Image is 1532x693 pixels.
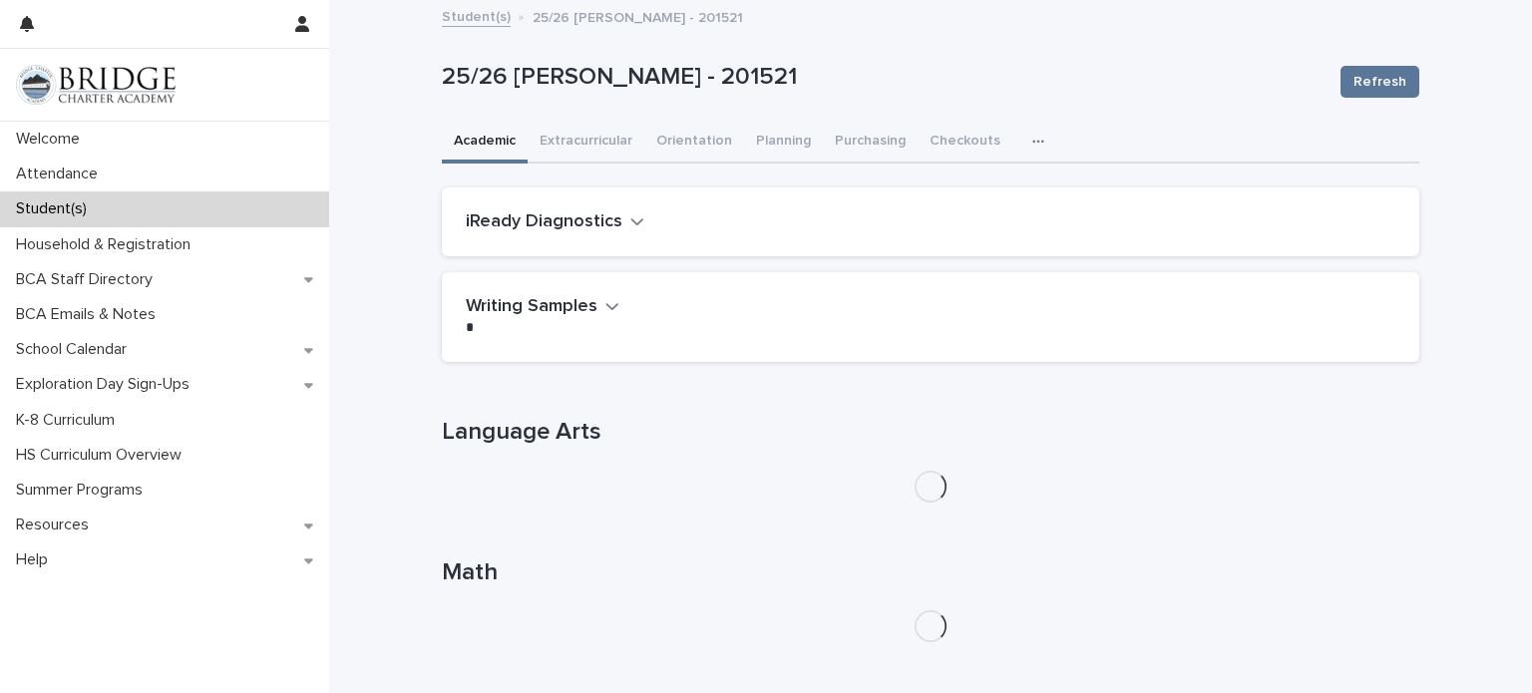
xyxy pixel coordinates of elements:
[442,418,1419,447] h1: Language Arts
[442,558,1419,587] h1: Math
[1340,66,1419,98] button: Refresh
[16,65,176,105] img: V1C1m3IdTEidaUdm9Hs0
[442,63,1325,92] p: 25/26 [PERSON_NAME] - 201521
[8,481,159,500] p: Summer Programs
[823,122,918,164] button: Purchasing
[466,211,622,233] h2: iReady Diagnostics
[8,165,114,183] p: Attendance
[8,340,143,359] p: School Calendar
[8,446,197,465] p: HS Curriculum Overview
[466,296,597,318] h2: Writing Samples
[644,122,744,164] button: Orientation
[8,305,172,324] p: BCA Emails & Notes
[8,516,105,534] p: Resources
[8,235,206,254] p: Household & Registration
[533,5,743,27] p: 25/26 [PERSON_NAME] - 201521
[1353,72,1406,92] span: Refresh
[466,296,619,318] button: Writing Samples
[744,122,823,164] button: Planning
[8,199,103,218] p: Student(s)
[8,550,64,569] p: Help
[8,411,131,430] p: K-8 Curriculum
[528,122,644,164] button: Extracurricular
[466,211,644,233] button: iReady Diagnostics
[8,130,96,149] p: Welcome
[8,270,169,289] p: BCA Staff Directory
[442,122,528,164] button: Academic
[8,375,205,394] p: Exploration Day Sign-Ups
[442,4,511,27] a: Student(s)
[918,122,1012,164] button: Checkouts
